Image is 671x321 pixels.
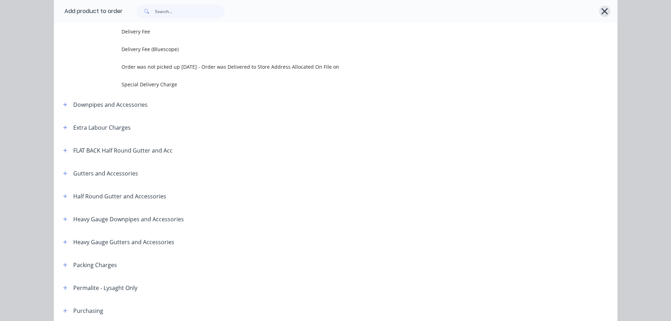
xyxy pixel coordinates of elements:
[73,215,184,223] div: Heavy Gauge Downpipes and Accessories
[122,63,518,70] span: Order was not picked up [DATE] - Order was Delivered to Store Address Allocated On File on
[122,28,518,35] span: Delivery Fee
[73,261,117,269] div: Packing Charges
[73,192,166,200] div: Half Round Gutter and Accessories
[73,123,131,132] div: Extra Labour Charges
[122,81,518,88] span: Special Delivery Charge
[73,284,137,292] div: Permalite - Lysaght Only
[155,4,225,18] input: Search...
[73,307,103,315] div: Purchasing
[73,100,148,109] div: Downpipes and Accessories
[122,45,518,53] span: Delivery Fee (Bluescope)
[73,169,138,178] div: Gutters and Accessories
[73,146,173,155] div: FLAT BACK Half Round Gutter and Acc
[73,238,174,246] div: Heavy Gauge Gutters and Accessories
